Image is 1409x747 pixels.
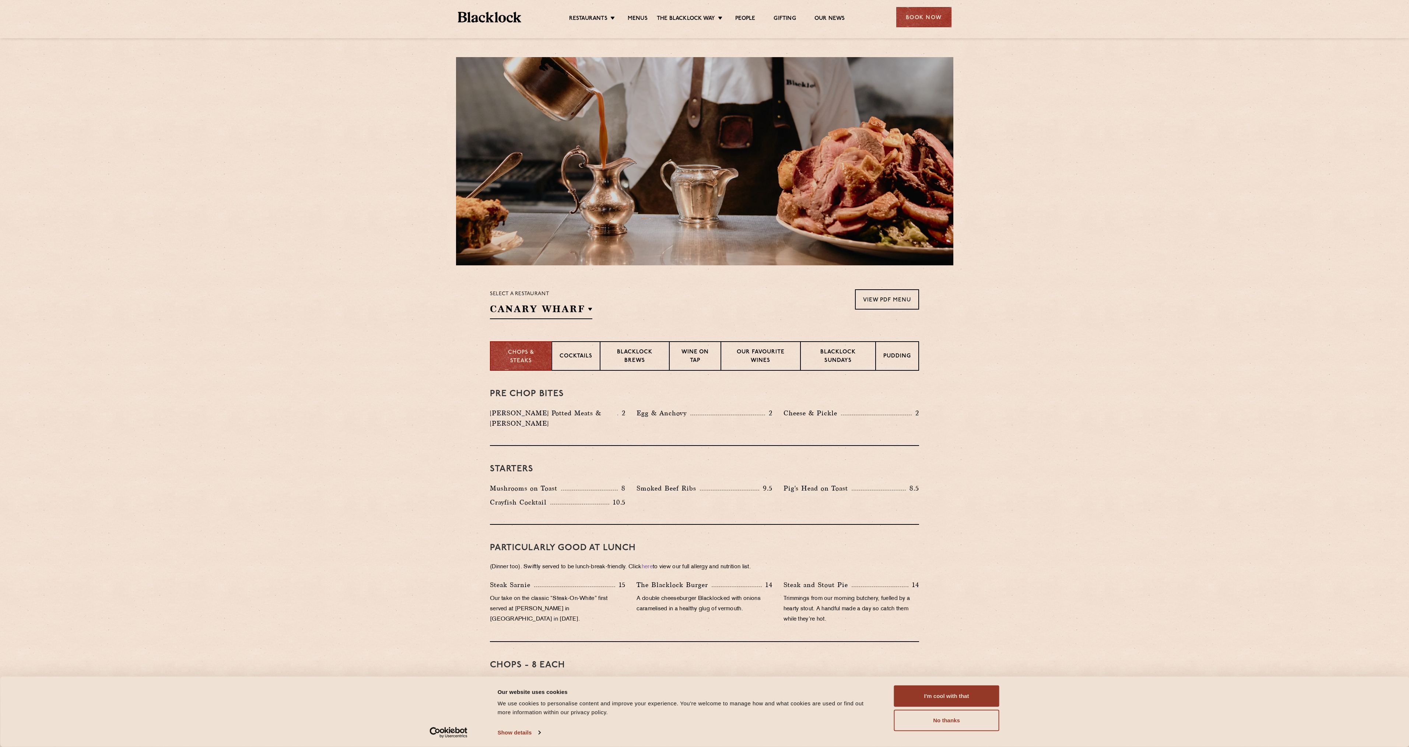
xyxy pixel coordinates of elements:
p: Steak Sarnie [490,580,534,590]
p: Pudding [883,352,911,362]
p: Chops & Steaks [498,349,544,365]
a: Gifting [774,15,796,23]
p: Cocktails [560,352,592,362]
a: Show details [498,727,540,738]
p: Blacklock Brews [608,348,662,366]
h3: Chops - 8 each [490,660,919,670]
p: Our favourite wines [729,348,792,366]
a: View PDF Menu [855,289,919,310]
p: Trimmings from our morning butchery, fuelled by a hearty stout. A handful made a day so catch the... [784,594,919,625]
p: 8.5 [906,484,919,493]
h3: Pre Chop Bites [490,389,919,399]
p: Cheese & Pickle [784,408,841,418]
p: (Dinner too). Swiftly served to be lunch-break-friendly. Click to view our full allergy and nutri... [490,562,919,572]
p: [PERSON_NAME] Potted Meats & [PERSON_NAME] [490,408,617,429]
a: People [735,15,755,23]
p: Our take on the classic “Steak-On-White” first served at [PERSON_NAME] in [GEOGRAPHIC_DATA] in [D... [490,594,625,625]
a: here [642,564,653,570]
p: 9.5 [759,484,772,493]
p: 8 [618,484,625,493]
p: 10.5 [609,498,625,507]
a: The Blacklock Way [657,15,715,23]
a: Menus [628,15,648,23]
a: Usercentrics Cookiebot - opens in a new window [416,727,481,738]
p: 2 [912,408,919,418]
p: 2 [618,408,625,418]
p: 2 [765,408,772,418]
button: No thanks [894,710,999,731]
p: Pig's Head on Toast [784,483,852,493]
a: Restaurants [569,15,607,23]
p: Blacklock Sundays [808,348,868,366]
p: Mushrooms on Toast [490,483,561,493]
h3: Starters [490,464,919,474]
a: Our News [814,15,845,23]
p: Steak and Stout Pie [784,580,852,590]
p: Egg & Anchovy [637,408,690,418]
button: I'm cool with that [894,685,999,707]
h3: PARTICULARLY GOOD AT LUNCH [490,543,919,553]
p: 14 [762,580,772,590]
p: The Blacklock Burger [637,580,712,590]
h2: Canary Wharf [490,303,592,319]
img: BL_Textured_Logo-footer-cropped.svg [458,12,522,22]
p: 14 [908,580,919,590]
p: Wine on Tap [677,348,713,366]
div: We use cookies to personalise content and improve your experience. You're welcome to manage how a... [498,699,877,717]
div: Book Now [896,7,951,27]
p: Crayfish Cocktail [490,497,550,507]
div: Our website uses cookies [498,687,877,696]
p: 15 [615,580,626,590]
p: Smoked Beef Ribs [637,483,700,493]
p: Select a restaurant [490,289,592,299]
p: A double cheeseburger Blacklocked with onions caramelised in a healthy glug of vermouth. [637,594,772,614]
